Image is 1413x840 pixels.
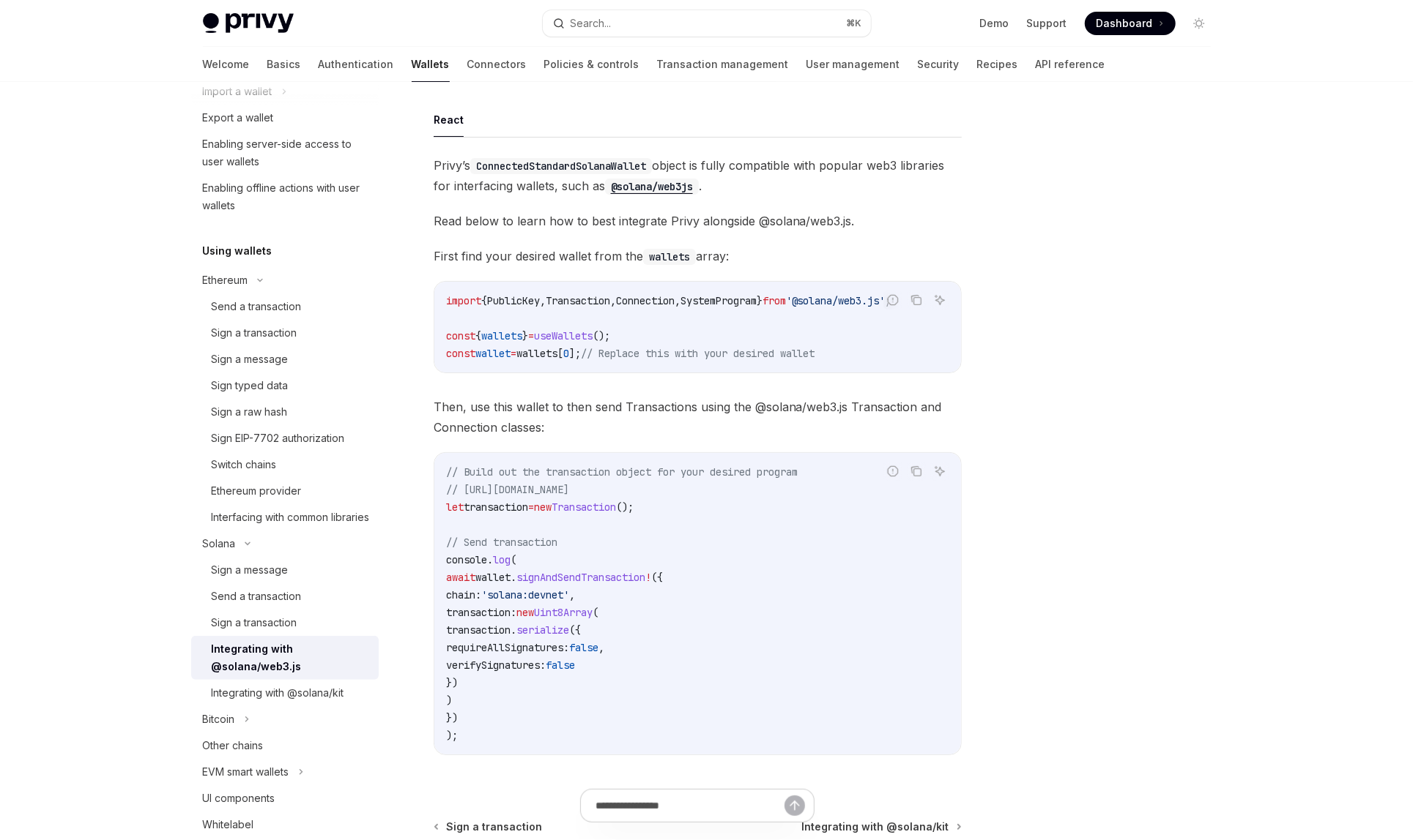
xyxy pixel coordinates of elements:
span: ( [511,553,516,566]
span: '@solana/web3.js' [786,294,886,307]
span: wallets [516,347,557,360]
span: , [675,294,680,307]
span: await [446,571,475,584]
button: Ethereum [191,267,379,293]
span: from [763,294,786,307]
span: transaction [446,623,511,637]
div: Sign a message [212,350,289,368]
span: chain: [446,588,481,601]
div: EVM smart wallets [203,763,289,781]
span: SystemProgram [680,294,757,307]
a: API reference [1036,47,1105,82]
span: ) [446,694,452,707]
span: ]; [569,347,581,360]
a: Whitelabel [191,811,379,838]
div: Send a transaction [212,298,302,315]
img: light logo [203,13,294,34]
span: , [540,294,546,307]
span: ! [645,571,651,584]
span: = [528,500,534,514]
span: First find your desired wallet from the array: [434,246,962,266]
span: wallet [475,571,511,584]
a: Sign a transaction [191,610,379,636]
span: ( [593,606,598,619]
a: Recipes [977,47,1018,82]
span: console [446,553,487,566]
a: Integrating with @solana/kit [191,680,379,706]
a: Sign a transaction [191,320,379,346]
span: , [569,588,575,601]
span: Transaction [552,500,616,514]
span: Privy’s object is fully compatible with popular web3 libraries for interfacing wallets, such as . [434,155,962,196]
span: wallets [481,329,522,342]
a: Enabling offline actions with user wallets [191,175,379,219]
a: Wallets [412,47,450,82]
a: User management [806,47,900,82]
span: log [493,553,511,566]
button: EVM smart wallets [191,759,379,785]
span: } [522,329,528,342]
span: new [534,500,552,514]
code: @solana/web3js [605,179,699,195]
a: Authentication [319,47,394,82]
span: verifySignatures: [446,659,546,672]
a: Policies & controls [544,47,639,82]
a: @solana/web3js [605,179,699,193]
h5: Using wallets [203,242,272,260]
span: // Build out the transaction object for your desired program [446,465,798,479]
button: Copy the contents from the code block [907,290,926,310]
div: Enabling server-side access to user wallets [203,135,370,170]
div: UI components [203,790,275,807]
div: Integrating with @solana/web3.js [212,640,370,675]
a: Integrating with @solana/web3.js [191,636,379,680]
a: Dashboard [1085,12,1176,35]
button: Report incorrect code [883,462,902,481]
span: }) [446,676,458,689]
span: = [528,329,534,342]
a: Interfacing with common libraries [191,504,379,530]
div: Integrating with @solana/kit [212,684,344,702]
button: React [434,102,464,137]
a: UI components [191,785,379,811]
a: Sign a raw hash [191,399,379,425]
a: Ethereum provider [191,478,379,504]
span: (); [593,329,610,342]
span: ({ [569,623,581,637]
button: Copy the contents from the code block [907,462,926,481]
span: Uint8Array [534,606,593,619]
div: Interfacing with common libraries [212,509,370,526]
a: Welcome [203,47,250,82]
a: Support [1027,16,1067,31]
a: Other chains [191,732,379,759]
a: Switch chains [191,451,379,478]
span: // Replace this with your desired wallet [581,347,815,360]
span: signAndSendTransaction [516,571,645,584]
span: { [475,329,481,342]
code: wallets [643,249,696,265]
button: Ask AI [930,462,949,481]
div: Solana [203,535,236,552]
span: } [757,294,763,307]
span: Dashboard [1097,16,1153,31]
span: (); [616,500,634,514]
a: Security [918,47,960,82]
span: , [610,294,616,307]
a: Enabling server-side access to user wallets [191,131,379,175]
span: Transaction [546,294,610,307]
span: import [446,294,481,307]
div: Sign a message [212,561,289,579]
span: 0 [563,347,569,360]
span: { [481,294,487,307]
a: Sign a message [191,346,379,372]
span: Read below to learn how to best integrate Privy alongside @solana/web3.js. [434,211,962,231]
span: wallet [475,347,511,360]
span: }) [446,711,458,724]
a: Send a transaction [191,293,379,320]
span: // Send transaction [446,536,557,549]
button: Report incorrect code [883,290,902,310]
div: Sign a raw hash [212,403,288,421]
span: new [516,606,534,619]
span: , [598,641,604,654]
span: [ [557,347,563,360]
span: = [511,347,516,360]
